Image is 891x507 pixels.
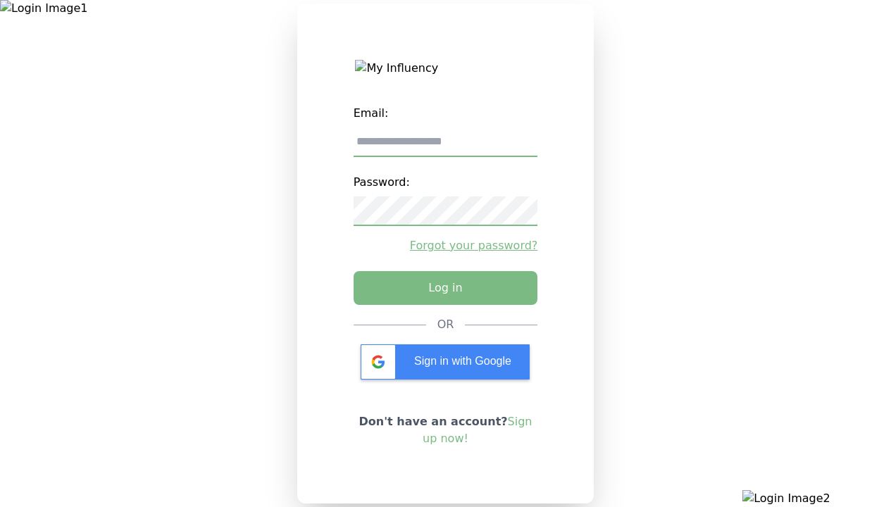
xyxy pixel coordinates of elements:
[354,99,538,127] label: Email:
[354,413,538,447] p: Don't have an account?
[414,355,511,367] span: Sign in with Google
[742,490,891,507] img: Login Image2
[361,344,530,380] div: Sign in with Google
[354,271,538,305] button: Log in
[354,237,538,254] a: Forgot your password?
[354,168,538,196] label: Password:
[437,316,454,333] div: OR
[355,60,535,77] img: My Influency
